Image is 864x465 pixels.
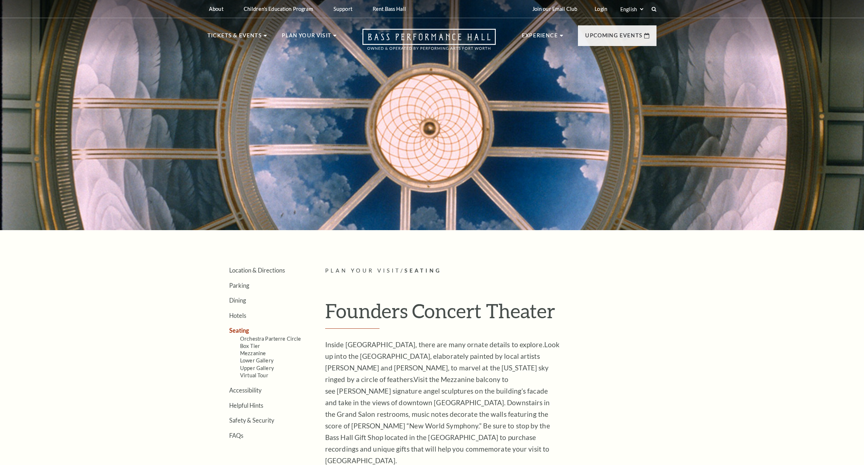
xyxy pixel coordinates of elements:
[282,31,331,44] p: Plan Your Visit
[207,31,262,44] p: Tickets & Events
[240,365,274,371] a: Upper Gallery
[229,417,274,424] a: Safety & Security
[585,31,642,44] p: Upcoming Events
[404,267,442,274] span: Seating
[229,312,246,319] a: Hotels
[240,357,273,364] a: Lower Gallery
[229,297,246,304] a: Dining
[325,340,559,383] span: Look up into the [GEOGRAPHIC_DATA], elaborately painted by local artists [PERSON_NAME] and [PERSO...
[229,267,285,274] a: Location & Directions
[373,6,406,12] p: Rent Bass Hall
[240,336,301,342] a: Orchestra Parterre Circle
[325,267,400,274] span: Plan Your Visit
[229,432,243,439] a: FAQs
[325,266,657,275] p: /
[240,372,268,378] a: Virtual Tour
[619,6,645,13] select: Select:
[325,299,657,329] h1: Founders Concert Theater
[240,350,266,356] a: Mezzanine
[229,402,263,409] a: Helpful Hints
[240,343,260,349] a: Box Tier
[209,6,223,12] p: About
[229,327,249,334] a: Seating
[522,31,558,44] p: Experience
[334,6,352,12] p: Support
[229,282,249,289] a: Parking
[229,387,261,394] a: Accessibility
[244,6,313,12] p: Children's Education Program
